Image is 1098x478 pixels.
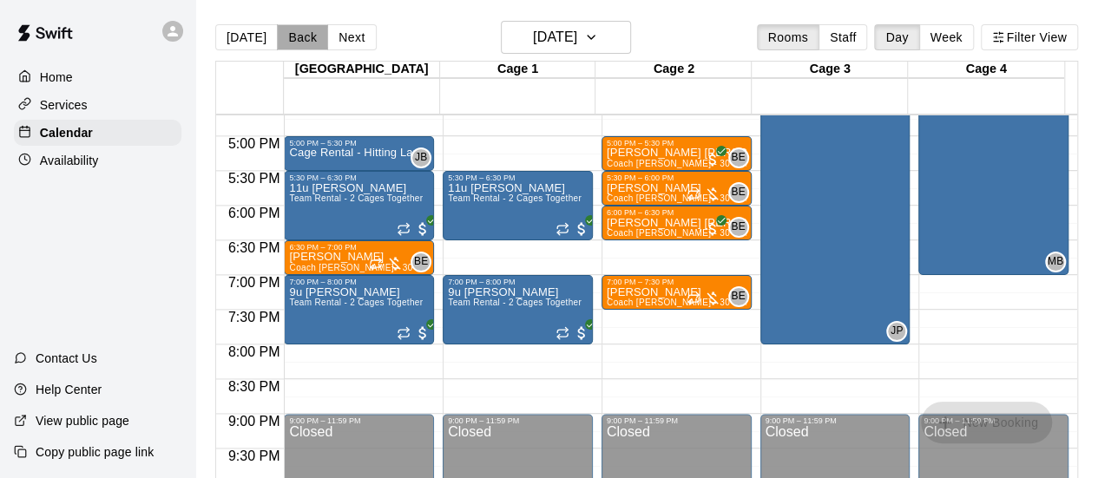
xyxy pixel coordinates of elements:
p: Copy public page link [36,443,154,461]
span: All customers have paid [573,220,590,238]
span: Recurring event [687,187,700,201]
a: Home [14,64,181,90]
div: 9:00 PM – 11:59 PM [448,416,523,425]
div: 5:00 PM – 5:30 PM [607,139,678,147]
span: Brandon Epperson [735,182,749,203]
a: Availability [14,147,181,174]
span: Team Rental - 2 Cages Together [289,193,423,203]
span: 8:00 PM [224,344,285,359]
span: Justin Pannell [893,321,907,342]
span: Brandon Epperson [735,286,749,307]
div: Brandon Epperson [728,182,749,203]
span: 5:30 PM [224,171,285,186]
span: Recurring event [556,222,569,236]
span: All customers have paid [414,324,431,342]
div: 5:30 PM – 6:00 PM [607,174,678,182]
span: 8:30 PM [224,379,285,394]
a: Calendar [14,120,181,146]
div: Cage 3 [752,62,908,78]
p: Help Center [36,381,102,398]
button: [DATE] [501,21,631,54]
span: Coach [PERSON_NAME] - 30 minutes [289,263,447,272]
p: Availability [40,152,99,169]
div: Brandon Epperson [728,147,749,168]
button: Week [919,24,974,50]
div: Cage 4 [908,62,1064,78]
div: 7:00 PM – 8:00 PM: Team Rental - 2 Cages Together [443,275,593,344]
span: Brandon Epperson [418,252,431,272]
span: 9:00 PM [224,414,285,429]
span: BE [731,184,746,201]
div: 6:00 PM – 6:30 PM [607,208,678,217]
span: All customers have paid [573,324,590,342]
span: 7:00 PM [224,275,285,290]
button: Back [277,24,328,50]
div: 6:30 PM – 7:00 PM: Coach Brandon - 30 minutes [284,240,434,275]
p: Home [40,69,73,86]
span: BE [414,253,429,271]
span: Brandon Epperson [735,217,749,238]
span: All customers have paid [414,220,431,238]
span: Team Rental - 2 Cages Together [448,193,582,203]
button: Filter View [981,24,1078,50]
p: View public page [36,412,129,429]
div: 7:00 PM – 8:00 PM: Team Rental - 2 Cages Together [284,275,434,344]
div: 9:00 PM – 11:59 PM [766,416,841,425]
button: Staff [819,24,868,50]
p: Contact Us [36,350,97,367]
div: 7:00 PM – 7:30 PM: Coach Brandon - 30 minutes [602,275,752,310]
button: Rooms [757,24,819,50]
span: 7:30 PM [224,310,285,324]
div: 5:30 PM – 6:30 PM: Team Rental - 2 Cages Together [443,171,593,240]
div: 9:00 PM – 11:59 PM [607,416,682,425]
span: Mike Boyd [1052,252,1066,272]
a: Services [14,92,181,118]
div: Brandon Epperson [411,252,431,272]
span: 5:00 PM [224,136,285,151]
div: 6:00 PM – 6:30 PM: Jackson Hudson [602,206,752,240]
span: 6:00 PM [224,206,285,220]
span: BE [731,219,746,236]
span: Coach [PERSON_NAME] - 30 minutes [607,159,765,168]
div: 5:00 PM – 5:30 PM [289,139,360,147]
span: 9:30 PM [224,449,285,463]
button: [DATE] [215,24,278,50]
span: Coach [PERSON_NAME] - 30 minutes [607,298,765,307]
span: Recurring event [397,222,411,236]
span: Team Rental - 2 Cages Together [448,298,582,307]
span: Recurring event [397,326,411,340]
span: Recurring event [369,257,383,271]
p: Services [40,96,88,114]
div: Jacob Boyd [411,147,431,168]
p: Calendar [40,124,93,141]
div: Justin Pannell [886,321,907,342]
div: Cage 1 [440,62,596,78]
span: Coach [PERSON_NAME] - 30 minutes [607,193,765,203]
div: Brandon Epperson [728,286,749,307]
div: 5:30 PM – 6:00 PM: Coach Brandon - 30 minutes [602,171,752,206]
span: All customers have paid [704,151,721,168]
div: Mike Boyd [1045,252,1066,272]
span: BE [731,149,746,167]
div: Brandon Epperson [728,217,749,238]
span: Jacob Boyd [418,147,431,168]
span: Coach [PERSON_NAME] - 30 minutes [607,228,765,238]
div: 5:00 PM – 5:30 PM: Hudson Roberts [602,136,752,171]
div: 7:00 PM – 8:00 PM [448,278,519,286]
div: 6:30 PM – 7:00 PM [289,243,360,252]
span: JB [415,149,428,167]
div: 5:30 PM – 6:30 PM: Team Rental - 2 Cages Together [284,171,434,240]
div: 5:30 PM – 6:30 PM [289,174,360,182]
span: BE [731,288,746,305]
button: Next [327,24,376,50]
span: All customers have paid [704,220,721,238]
div: 7:00 PM – 7:30 PM [607,278,678,286]
span: Brandon Epperson [735,147,749,168]
span: Team Rental - 2 Cages Together [289,298,423,307]
h6: [DATE] [533,25,577,49]
span: JP [891,323,904,340]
